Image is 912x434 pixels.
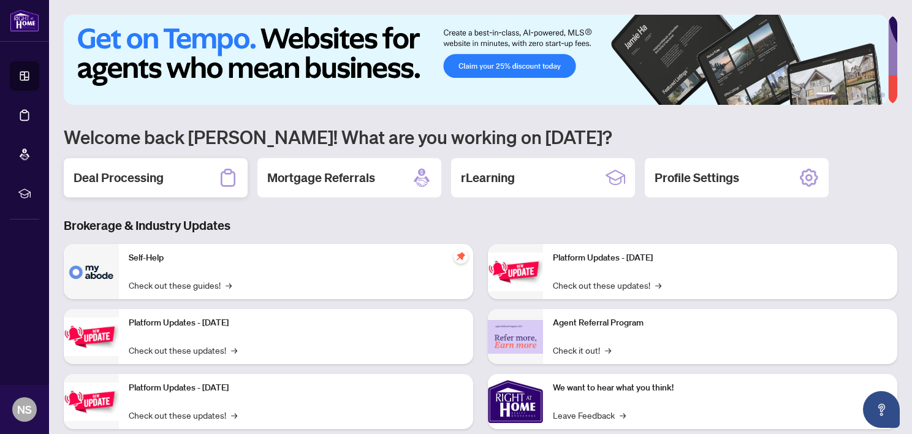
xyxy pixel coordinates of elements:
a: Check it out!→ [553,343,611,357]
img: Platform Updates - June 23, 2025 [488,253,543,291]
a: Check out these updates!→ [553,278,661,292]
h3: Brokerage & Industry Updates [64,217,897,234]
span: → [231,343,237,357]
span: → [231,408,237,422]
h2: Deal Processing [74,169,164,186]
img: Slide 0 [64,15,888,105]
p: Platform Updates - [DATE] [129,381,463,395]
button: 3 [851,93,856,97]
img: We want to hear what you think! [488,374,543,429]
a: Leave Feedback→ [553,408,626,422]
span: → [605,343,611,357]
h2: Mortgage Referrals [267,169,375,186]
p: Platform Updates - [DATE] [553,251,887,265]
img: logo [10,9,39,32]
img: Self-Help [64,244,119,299]
button: 5 [870,93,875,97]
button: 2 [841,93,846,97]
button: 4 [861,93,865,97]
h1: Welcome back [PERSON_NAME]! What are you working on [DATE]? [64,125,897,148]
a: Check out these updates!→ [129,408,237,422]
p: We want to hear what you think! [553,381,887,395]
img: Agent Referral Program [488,320,543,354]
p: Self-Help [129,251,463,265]
p: Agent Referral Program [553,316,887,330]
span: → [620,408,626,422]
h2: rLearning [461,169,515,186]
h2: Profile Settings [655,169,739,186]
a: Check out these updates!→ [129,343,237,357]
span: pushpin [454,249,468,264]
button: 6 [880,93,885,97]
button: 1 [816,93,836,97]
a: Check out these guides!→ [129,278,232,292]
span: → [655,278,661,292]
span: NS [17,401,32,418]
button: Open asap [863,391,900,428]
p: Platform Updates - [DATE] [129,316,463,330]
img: Platform Updates - July 21, 2025 [64,383,119,421]
img: Platform Updates - September 16, 2025 [64,318,119,356]
span: → [226,278,232,292]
